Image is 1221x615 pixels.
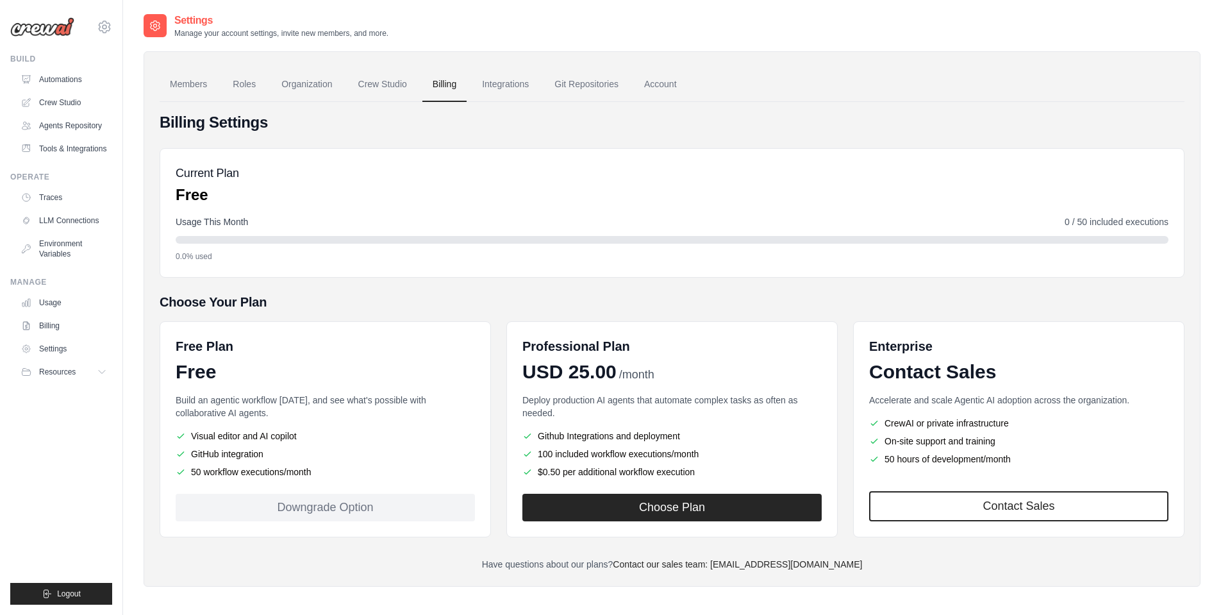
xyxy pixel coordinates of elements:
[160,67,217,102] a: Members
[522,494,822,521] button: Choose Plan
[869,435,1168,448] li: On-site support and training
[869,360,1168,383] div: Contact Sales
[176,337,233,355] h6: Free Plan
[160,293,1184,311] h5: Choose Your Plan
[15,316,112,336] a: Billing
[39,367,76,377] span: Resources
[176,448,475,460] li: GitHub integration
[869,417,1168,430] li: CrewAI or private infrastructure
[522,430,822,442] li: Github Integrations and deployment
[15,362,112,382] button: Resources
[1065,215,1168,228] span: 0 / 50 included executions
[271,67,342,102] a: Organization
[869,453,1168,466] li: 50 hours of development/month
[160,558,1184,571] p: Have questions about our plans?
[522,337,630,355] h6: Professional Plan
[15,92,112,113] a: Crew Studio
[15,139,112,159] a: Tools & Integrations
[176,215,248,228] span: Usage This Month
[176,494,475,521] div: Downgrade Option
[174,28,388,38] p: Manage your account settings, invite new members, and more.
[10,583,112,605] button: Logout
[422,67,467,102] a: Billing
[522,448,822,460] li: 100 included workflow executions/month
[10,277,112,287] div: Manage
[176,360,475,383] div: Free
[176,394,475,419] p: Build an agentic workflow [DATE], and see what's possible with collaborative AI agents.
[522,360,617,383] span: USD 25.00
[176,430,475,442] li: Visual editor and AI copilot
[15,292,112,313] a: Usage
[15,210,112,231] a: LLM Connections
[869,337,1168,355] h6: Enterprise
[10,54,112,64] div: Build
[15,233,112,264] a: Environment Variables
[160,112,1184,133] h4: Billing Settings
[869,394,1168,407] p: Accelerate and scale Agentic AI adoption across the organization.
[10,17,74,37] img: Logo
[15,69,112,90] a: Automations
[634,67,687,102] a: Account
[472,67,539,102] a: Integrations
[613,559,862,569] a: Contact our sales team: [EMAIL_ADDRESS][DOMAIN_NAME]
[222,67,266,102] a: Roles
[176,185,239,205] p: Free
[544,67,629,102] a: Git Repositories
[619,366,654,383] span: /month
[176,466,475,478] li: 50 workflow executions/month
[15,187,112,208] a: Traces
[869,491,1168,521] a: Contact Sales
[522,394,822,419] p: Deploy production AI agents that automate complex tasks as often as needed.
[15,115,112,136] a: Agents Repository
[176,164,239,182] h5: Current Plan
[522,466,822,478] li: $0.50 per additional workflow execution
[348,67,417,102] a: Crew Studio
[176,251,212,262] span: 0.0% used
[57,589,81,599] span: Logout
[10,172,112,182] div: Operate
[174,13,388,28] h2: Settings
[15,339,112,359] a: Settings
